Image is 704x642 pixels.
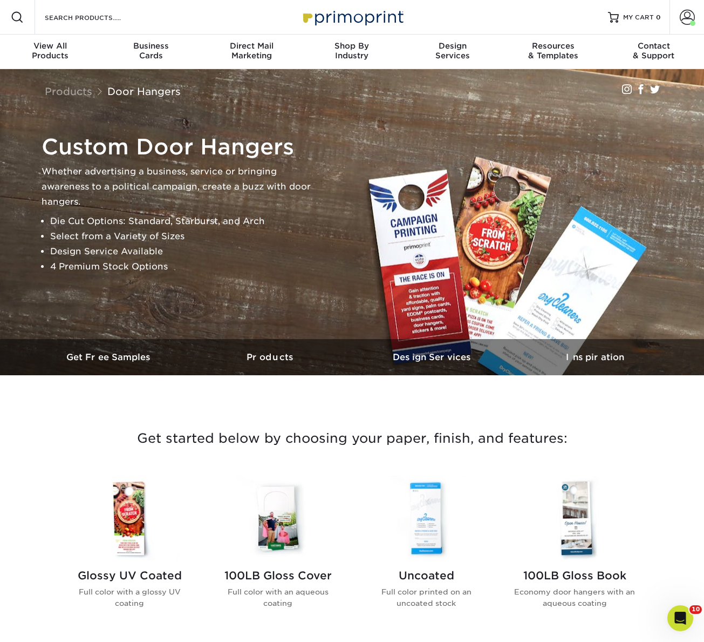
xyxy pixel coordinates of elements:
[100,41,201,60] div: Cards
[503,35,603,69] a: Resources& Templates
[623,13,654,22] span: MY CART
[514,476,636,560] img: 100LB Gloss Book Door Hangers
[352,339,514,375] a: Design Services
[29,339,190,375] a: Get Free Samples
[50,259,311,274] li: 4 Premium Stock Options
[656,13,661,21] span: 0
[365,586,488,609] p: Full color printed on an uncoated stock
[45,85,92,97] a: Products
[42,134,311,160] h1: Custom Door Hangers
[365,476,488,560] img: Uncoated Door Hangers
[217,476,339,626] a: 100LB Gloss Cover Door Hangers 100LB Gloss Cover Full color with an aqueous coating
[365,476,488,626] a: Uncoated Door Hangers Uncoated Full color printed on an uncoated stock
[302,41,402,60] div: Industry
[190,352,352,362] h3: Products
[402,35,503,69] a: DesignServices
[689,605,702,614] span: 10
[667,605,693,631] iframe: Intercom live chat
[604,41,704,51] span: Contact
[69,476,191,626] a: Glossy UV Coated Door Hangers Glossy UV Coated Full color with a glossy UV coating
[217,569,339,582] h2: 100LB Gloss Cover
[604,41,704,60] div: & Support
[365,569,488,582] h2: Uncoated
[69,569,191,582] h2: Glossy UV Coated
[100,35,201,69] a: BusinessCards
[201,41,302,60] div: Marketing
[503,41,603,60] div: & Templates
[503,41,603,51] span: Resources
[69,476,191,560] img: Glossy UV Coated Door Hangers
[100,41,201,51] span: Business
[107,85,181,97] a: Door Hangers
[402,41,503,60] div: Services
[604,35,704,69] a: Contact& Support
[69,586,191,609] p: Full color with a glossy UV coating
[514,569,636,582] h2: 100LB Gloss Book
[190,339,352,375] a: Products
[217,476,339,560] img: 100LB Gloss Cover Door Hangers
[514,586,636,609] p: Economy door hangers with an aqueous coating
[29,352,190,362] h3: Get Free Samples
[50,244,311,259] li: Design Service Available
[217,586,339,609] p: Full color with an aqueous coating
[50,214,311,229] li: Die Cut Options: Standard, Starburst, and Arch
[302,35,402,69] a: Shop ByIndustry
[201,41,302,51] span: Direct Mail
[298,5,406,29] img: Primoprint
[201,35,302,69] a: Direct MailMarketing
[302,41,402,51] span: Shop By
[514,339,676,375] a: Inspiration
[402,41,503,51] span: Design
[37,414,668,463] h3: Get started below by choosing your paper, finish, and features:
[514,476,636,626] a: 100LB Gloss Book Door Hangers 100LB Gloss Book Economy door hangers with an aqueous coating
[50,229,311,244] li: Select from a Variety of Sizes
[42,164,311,210] p: Whether advertising a business, service or bringing awareness to a political campaign, create a b...
[44,11,149,24] input: SEARCH PRODUCTS.....
[352,352,514,362] h3: Design Services
[514,352,676,362] h3: Inspiration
